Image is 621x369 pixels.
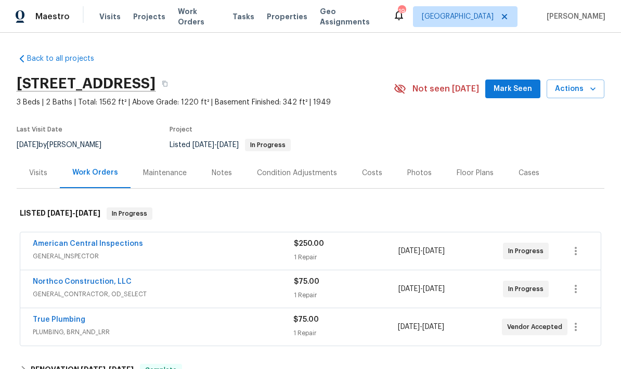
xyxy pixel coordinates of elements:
[29,168,47,178] div: Visits
[519,168,539,178] div: Cases
[257,168,337,178] div: Condition Adjustments
[293,316,319,323] span: $75.00
[99,11,121,22] span: Visits
[133,11,165,22] span: Projects
[320,6,380,27] span: Geo Assignments
[170,126,192,133] span: Project
[33,316,85,323] a: True Plumbing
[293,328,397,338] div: 1 Repair
[485,80,540,99] button: Mark Seen
[33,289,294,299] span: GENERAL_CONTRACTOR, OD_SELECT
[362,168,382,178] div: Costs
[33,278,132,285] a: Northco Construction, LLC
[398,323,420,331] span: [DATE]
[507,322,566,332] span: Vendor Accepted
[212,168,232,178] div: Notes
[398,6,405,17] div: 19
[398,322,444,332] span: -
[35,11,70,22] span: Maestro
[33,327,293,337] span: PLUMBING, BRN_AND_LRR
[192,141,239,149] span: -
[75,209,100,217] span: [DATE]
[47,209,72,217] span: [DATE]
[494,83,532,96] span: Mark Seen
[108,208,151,219] span: In Progress
[508,246,548,256] span: In Progress
[143,168,187,178] div: Maintenance
[17,97,394,108] span: 3 Beds | 2 Baths | Total: 1562 ft² | Above Grade: 1220 ft² | Basement Finished: 342 ft² | 1949
[294,240,324,247] span: $250.00
[398,284,445,294] span: -
[422,11,494,22] span: [GEOGRAPHIC_DATA]
[217,141,239,149] span: [DATE]
[20,207,100,220] h6: LISTED
[294,252,398,262] div: 1 Repair
[17,197,604,230] div: LISTED [DATE]-[DATE]In Progress
[17,54,117,64] a: Back to all projects
[294,290,398,300] div: 1 Repair
[232,13,254,20] span: Tasks
[33,251,294,261] span: GENERAL_INSPECTOR
[192,141,214,149] span: [DATE]
[398,247,420,255] span: [DATE]
[547,80,604,99] button: Actions
[508,284,548,294] span: In Progress
[412,84,479,94] span: Not seen [DATE]
[17,126,62,133] span: Last Visit Date
[156,74,174,93] button: Copy Address
[246,142,290,148] span: In Progress
[457,168,494,178] div: Floor Plans
[294,278,319,285] span: $75.00
[555,83,596,96] span: Actions
[398,246,445,256] span: -
[398,285,420,293] span: [DATE]
[423,247,445,255] span: [DATE]
[72,167,118,178] div: Work Orders
[17,139,114,151] div: by [PERSON_NAME]
[170,141,291,149] span: Listed
[47,209,100,217] span: -
[33,240,143,247] a: American Central Inspections
[542,11,605,22] span: [PERSON_NAME]
[423,285,445,293] span: [DATE]
[178,6,220,27] span: Work Orders
[407,168,432,178] div: Photos
[267,11,307,22] span: Properties
[422,323,444,331] span: [DATE]
[17,141,38,149] span: [DATE]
